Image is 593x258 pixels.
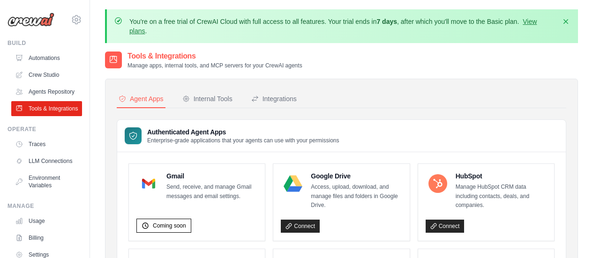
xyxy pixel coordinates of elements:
[11,137,82,152] a: Traces
[117,90,165,108] button: Agent Apps
[8,39,82,47] div: Build
[251,94,297,103] div: Integrations
[166,183,257,201] p: Send, receive, and manage Gmail messages and email settings.
[11,51,82,66] a: Automations
[153,222,186,229] span: Coming soon
[166,171,257,181] h4: Gmail
[376,18,397,25] strong: 7 days
[311,183,402,210] p: Access, upload, download, and manage files and folders in Google Drive.
[11,230,82,245] a: Billing
[182,94,233,103] div: Internal Tools
[8,202,82,210] div: Manage
[428,174,447,193] img: HubSpot Logo
[8,13,54,27] img: Logo
[128,51,302,62] h2: Tools & Integrations
[11,170,82,193] a: Environment Variables
[426,220,465,233] a: Connect
[249,90,299,108] button: Integrations
[11,214,82,229] a: Usage
[456,183,547,210] p: Manage HubSpot CRM data including contacts, deals, and companies.
[147,127,339,137] h3: Authenticated Agent Apps
[8,125,82,133] div: Operate
[147,137,339,144] p: Enterprise-grade applications that your agents can use with your permissions
[180,90,234,108] button: Internal Tools
[456,171,547,181] h4: HubSpot
[284,174,302,193] img: Google Drive Logo
[281,220,320,233] a: Connect
[11,101,82,116] a: Tools & Integrations
[11,67,82,82] a: Crew Studio
[11,84,82,99] a: Agents Repository
[129,17,555,36] p: You're on a free trial of CrewAI Cloud with full access to all features. Your trial ends in , aft...
[11,154,82,169] a: LLM Connections
[119,94,164,103] div: Agent Apps
[139,174,158,193] img: Gmail Logo
[128,62,302,69] p: Manage apps, internal tools, and MCP servers for your CrewAI agents
[311,171,402,181] h4: Google Drive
